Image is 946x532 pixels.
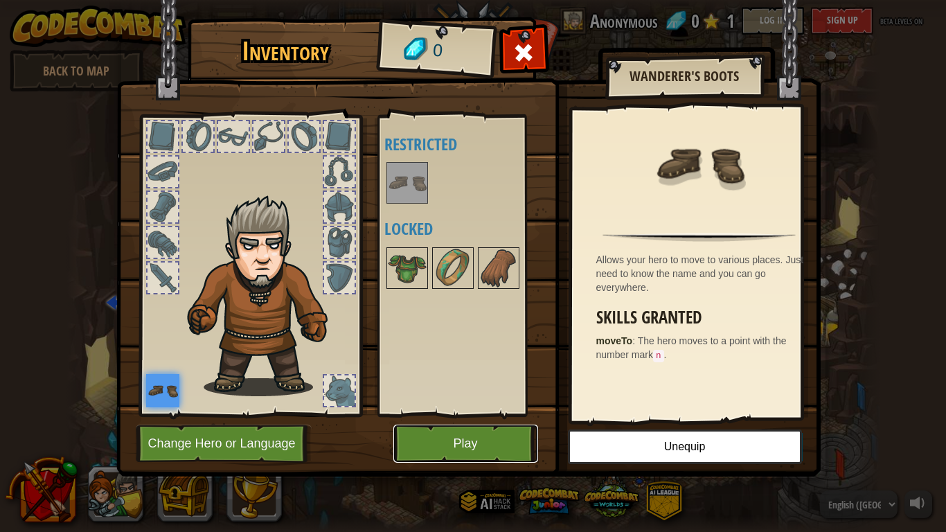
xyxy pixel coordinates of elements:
[632,335,638,346] span: :
[596,335,633,346] strong: moveTo
[431,38,443,64] span: 0
[654,119,744,209] img: portrait.png
[619,69,749,84] h2: Wanderer's Boots
[181,195,350,396] img: hair_m2.png
[393,425,538,463] button: Play
[603,233,795,242] img: hr.png
[136,425,312,463] button: Change Hero or Language
[596,253,810,294] div: Allows your hero to move to various places. Just need to know the name and you can go everywhere.
[388,163,427,202] img: portrait.png
[568,429,802,464] button: Unequip
[596,335,787,360] span: The hero moves to a point with the number mark .
[596,308,810,327] h3: Skills Granted
[653,350,664,362] code: n
[197,37,374,66] h1: Inventory
[384,220,558,238] h4: Locked
[384,135,558,153] h4: Restricted
[434,249,472,287] img: portrait.png
[479,249,518,287] img: portrait.png
[146,374,179,407] img: portrait.png
[388,249,427,287] img: portrait.png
